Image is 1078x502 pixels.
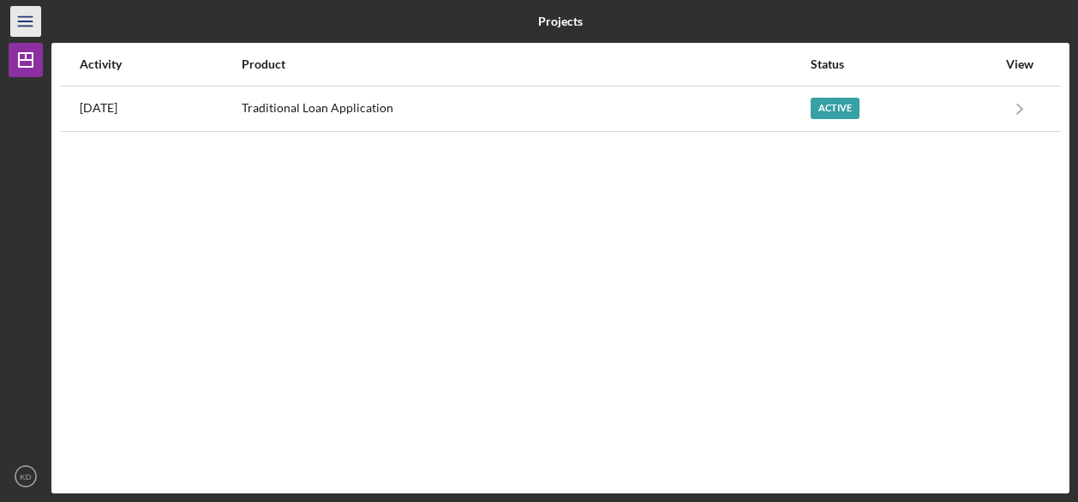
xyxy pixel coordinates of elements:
[242,57,809,71] div: Product
[20,472,31,481] text: KD
[811,98,859,119] div: Active
[242,87,809,130] div: Traditional Loan Application
[9,459,43,493] button: KD
[998,57,1041,71] div: View
[538,15,583,28] b: Projects
[80,101,117,115] time: 2025-10-01 20:28
[80,57,240,71] div: Activity
[811,57,997,71] div: Status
